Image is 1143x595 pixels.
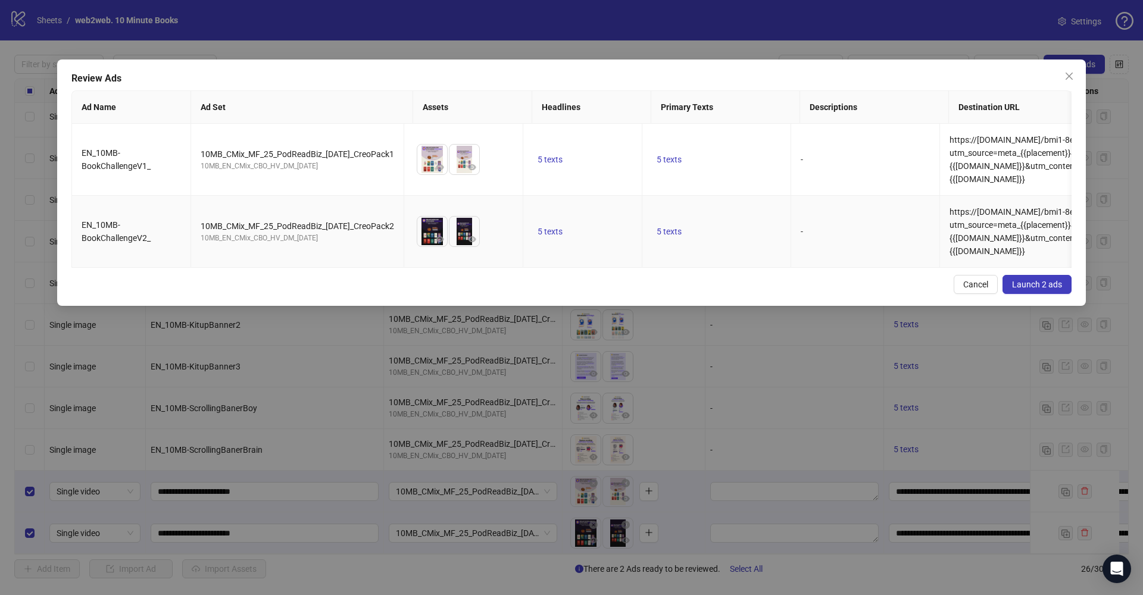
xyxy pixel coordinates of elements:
[1064,71,1074,81] span: close
[1003,275,1072,294] button: Launch 2 ads
[963,280,988,289] span: Cancel
[538,227,563,236] span: 5 texts
[201,161,394,172] div: 10MB_EN_CMix_CBO_HV_DM_[DATE]
[465,160,479,174] button: Preview
[954,275,998,294] button: Cancel
[652,152,686,167] button: 5 texts
[800,91,949,124] th: Descriptions
[532,91,651,124] th: Headlines
[433,160,447,174] button: Preview
[417,145,447,174] img: Asset 1
[652,224,686,239] button: 5 texts
[201,220,394,233] div: 10MB_CMix_MF_25_PodReadBiz_[DATE]_CreoPack2
[538,155,563,164] span: 5 texts
[436,163,444,171] span: eye
[468,163,476,171] span: eye
[1103,555,1131,583] div: Open Intercom Messenger
[71,71,1072,86] div: Review Ads
[657,227,682,236] span: 5 texts
[82,148,151,171] span: EN_10MB-BookChallengeV1_
[433,232,447,246] button: Preview
[417,217,447,246] img: Asset 1
[465,232,479,246] button: Preview
[436,235,444,243] span: eye
[413,91,532,124] th: Assets
[801,227,803,236] span: -
[1012,280,1062,289] span: Launch 2 ads
[449,145,479,174] img: Asset 2
[201,148,394,161] div: 10MB_CMix_MF_25_PodReadBiz_[DATE]_CreoPack1
[72,91,191,124] th: Ad Name
[191,91,413,124] th: Ad Set
[82,220,151,243] span: EN_10MB-BookChallengeV2_
[468,235,476,243] span: eye
[533,152,567,167] button: 5 texts
[1060,67,1079,86] button: Close
[449,217,479,246] img: Asset 2
[801,155,803,164] span: -
[657,155,682,164] span: 5 texts
[533,224,567,239] button: 5 texts
[651,91,800,124] th: Primary Texts
[201,233,394,244] div: 10MB_EN_CMix_CBO_HV_DM_[DATE]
